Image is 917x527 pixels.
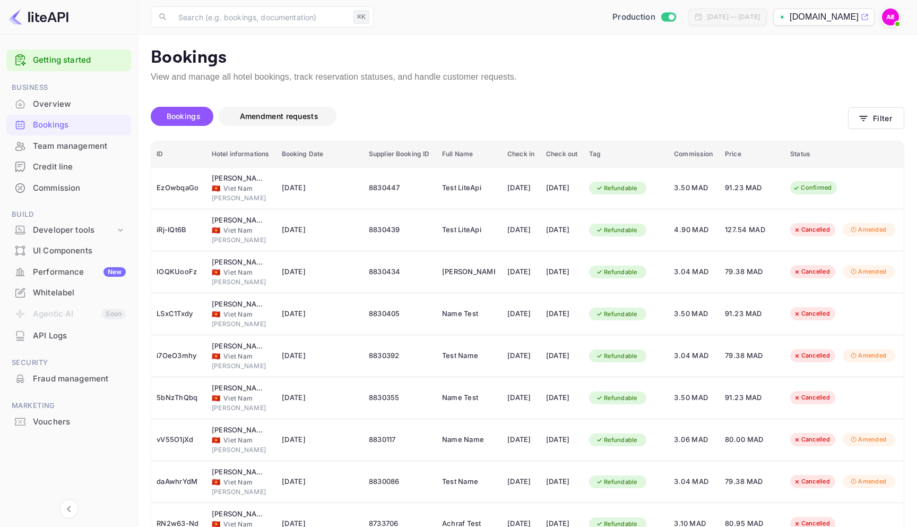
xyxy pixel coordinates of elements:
div: New [103,267,126,277]
p: Bookings [151,47,904,69]
div: Amended [843,349,893,362]
div: Trieu Dang Hotel [212,509,265,520]
div: [DATE] [507,305,535,322]
div: Credit line [6,157,131,177]
div: 8830439 [369,222,431,239]
a: Getting started [33,54,126,66]
div: [DATE] [507,431,535,448]
th: Commission [669,141,720,167]
div: [DATE] [507,222,535,239]
div: Name Name [442,431,495,448]
span: Viet Nam [212,269,220,276]
div: 8830405 [369,305,431,322]
div: [DATE] [546,473,578,490]
div: Trieu Dang Hotel [212,299,265,310]
div: [DATE] [507,389,535,406]
div: Trieu Dang Hotel [212,173,265,184]
div: [DATE] [507,347,535,364]
p: [DOMAIN_NAME] [790,11,859,23]
span: Marketing [6,400,131,412]
th: Tag [584,141,669,167]
span: [DATE] [282,392,356,404]
span: 3.50 MAD [674,392,714,404]
div: Switch to Sandbox mode [608,11,680,23]
div: Commission [33,182,126,194]
span: Viet Nam [212,311,220,318]
div: Confirmed [786,181,838,194]
span: 3.04 MAD [674,266,714,278]
div: [DATE] [546,389,578,406]
span: 3.50 MAD [674,182,714,194]
div: Viet Nam [212,184,271,193]
span: Production [612,11,655,23]
div: Cancelled [786,475,837,488]
div: Viet Nam [212,310,271,319]
span: 91.23 MAD [725,392,778,404]
div: 8830447 [369,180,431,197]
div: API Logs [33,330,126,342]
span: 4.90 MAD [674,224,714,236]
div: Amended [843,223,893,236]
div: Refundable [589,182,644,195]
div: IOQKUooFz [157,263,201,280]
div: Cancelled [786,391,837,404]
div: [PERSON_NAME] [212,445,271,455]
span: Viet Nam [212,395,220,402]
div: [DATE] [546,305,578,322]
span: 3.06 MAD [674,434,714,446]
a: Bookings [6,115,131,134]
div: LSxC1Txdy [157,305,201,322]
a: Commission [6,178,131,198]
img: achraf Elkhaier [882,8,899,25]
div: Bookings [33,119,126,131]
div: Refundable [589,433,644,447]
span: 91.23 MAD [725,308,778,320]
div: UI Components [33,245,126,257]
div: Cancelled [786,349,837,362]
div: [DATE] — [DATE] [707,12,760,22]
div: Bookings [6,115,131,135]
a: PerformanceNew [6,262,131,282]
span: 79.38 MAD [725,350,778,362]
span: [DATE] [282,266,356,278]
span: Viet Nam [212,185,220,192]
div: Refundable [589,224,644,237]
div: Trieu Dang Hotel [212,341,265,352]
div: Vouchers [33,416,126,428]
span: Viet Nam [212,227,220,234]
span: 3.04 MAD [674,350,714,362]
div: Trieu Dang Hotel [212,383,265,394]
div: Viet Nam [212,226,271,235]
span: [DATE] [282,434,356,446]
div: [PERSON_NAME] [212,403,271,413]
div: Refundable [589,392,644,405]
div: Overview [6,94,131,115]
div: Whitelabel [33,287,126,299]
div: Developer tools [33,224,115,236]
th: Booking Date [276,141,364,167]
div: Fraud management [33,373,126,385]
span: Bookings [167,112,201,121]
div: Cancelled [786,223,837,236]
span: 79.38 MAD [725,266,778,278]
div: Whitelabel [6,283,131,303]
button: Filter [848,107,904,129]
input: Search (e.g. bookings, documentation) [172,6,349,28]
div: daAwhrYdM [157,473,201,490]
a: Vouchers [6,412,131,431]
div: 8830086 [369,473,431,490]
a: UI Components [6,241,131,260]
div: Refundable [589,308,644,321]
div: [DATE] [546,180,578,197]
div: [PERSON_NAME] [212,193,271,203]
div: Viet Nam [212,352,271,361]
div: [PERSON_NAME] [212,235,271,245]
div: Amended [843,265,893,278]
div: i7OeO3mhy [157,347,201,364]
div: Viet Nam [212,436,271,445]
a: API Logs [6,326,131,345]
div: Trieu Dang Hotel [212,257,265,268]
div: Overview [33,98,126,110]
th: Price [720,141,785,167]
div: Name Test [442,305,495,322]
